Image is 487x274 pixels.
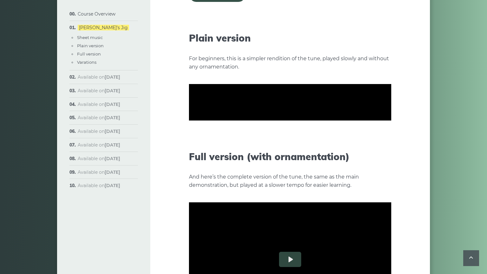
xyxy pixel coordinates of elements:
[78,128,120,134] span: Available on
[77,51,101,56] a: Full version
[105,142,120,148] strong: [DATE]
[77,43,104,48] a: Plain version
[189,151,391,162] h2: Full version (with ornamentation)
[78,25,129,30] a: [PERSON_NAME]’s Jig
[78,74,120,80] span: Available on
[78,115,120,121] span: Available on
[78,101,120,107] span: Available on
[189,173,391,189] p: And here’s the complete version of the tune, the same as the main demonstration, but played at a ...
[105,128,120,134] strong: [DATE]
[105,156,120,161] strong: [DATE]
[105,88,120,94] strong: [DATE]
[78,142,120,148] span: Available on
[77,60,96,65] a: Varations
[189,55,391,71] p: For beginners, this is a simpler rendition of the tune, played slowly and without any ornamentation.
[78,183,120,188] span: Available on
[78,156,120,161] span: Available on
[105,115,120,121] strong: [DATE]
[189,32,391,44] h2: Plain version
[105,101,120,107] strong: [DATE]
[78,88,120,94] span: Available on
[78,169,120,175] span: Available on
[77,35,103,40] a: Sheet music
[105,169,120,175] strong: [DATE]
[105,74,120,80] strong: [DATE]
[105,183,120,188] strong: [DATE]
[78,11,115,17] a: Course Overview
